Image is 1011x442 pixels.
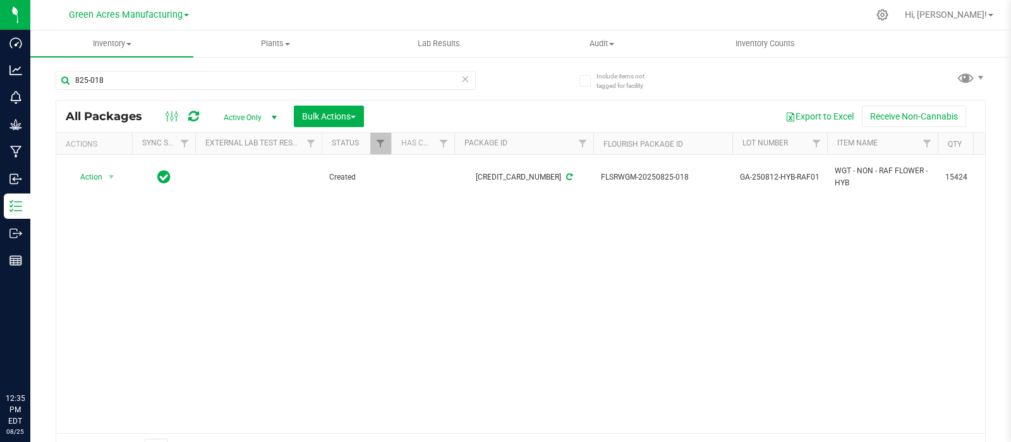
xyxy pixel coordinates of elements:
a: Filter [301,133,322,154]
inline-svg: Monitoring [9,91,22,104]
span: WGT - NON - RAF FLOWER - HYB [835,165,930,189]
span: Lab Results [401,38,477,49]
button: Receive Non-Cannabis [862,106,966,127]
div: Actions [66,140,127,149]
div: [CREDIT_CARD_NUMBER] [452,171,595,183]
th: Has COA [391,133,454,155]
inline-svg: Grow [9,118,22,131]
inline-svg: Inbound [9,173,22,185]
a: Sync Status [142,138,191,147]
span: GA-250812-HYB-RAF01 [740,171,820,183]
inline-svg: Analytics [9,64,22,77]
iframe: Resource center [13,341,51,379]
button: Export to Excel [777,106,862,127]
inline-svg: Inventory [9,200,22,212]
p: 12:35 PM EDT [6,393,25,427]
span: Inventory Counts [718,38,812,49]
span: Clear [461,71,469,87]
inline-svg: Manufacturing [9,145,22,158]
span: Bulk Actions [302,111,356,121]
a: Qty [948,140,962,149]
a: Package ID [464,138,507,147]
span: Sync from Compliance System [564,173,572,181]
span: Audit [521,38,682,49]
inline-svg: Reports [9,254,22,267]
a: Filter [917,133,938,154]
span: All Packages [66,109,155,123]
span: Green Acres Manufacturing [69,9,183,20]
p: 08/25 [6,427,25,436]
input: Search Package ID, Item Name, SKU, Lot or Part Number... [56,71,476,90]
a: Filter [806,133,827,154]
div: Manage settings [875,9,890,21]
span: Inventory [30,38,193,49]
span: Include items not tagged for facility [596,71,660,90]
span: 15424 [945,171,993,183]
inline-svg: Dashboard [9,37,22,49]
iframe: Resource center unread badge [37,339,52,354]
a: Filter [433,133,454,154]
a: Lot Number [742,138,788,147]
inline-svg: Outbound [9,227,22,240]
a: Filter [174,133,195,154]
span: Plants [194,38,356,49]
a: Flourish Package ID [603,140,683,149]
span: In Sync [157,168,171,186]
a: External Lab Test Result [205,138,305,147]
span: Created [329,171,384,183]
span: FLSRWGM-20250825-018 [601,171,725,183]
a: Filter [370,133,391,154]
span: Hi, [PERSON_NAME]! [905,9,987,20]
a: Item Name [837,138,878,147]
span: select [104,168,119,186]
a: Status [332,138,359,147]
a: Filter [572,133,593,154]
span: Action [69,168,103,186]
